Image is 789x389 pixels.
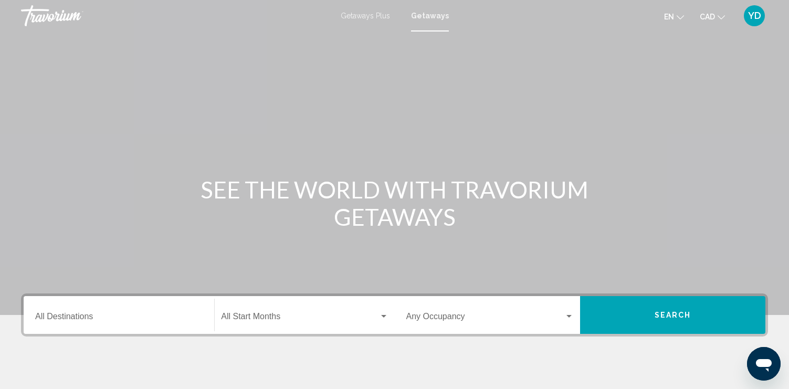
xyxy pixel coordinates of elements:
a: Travorium [21,5,330,26]
button: Change currency [700,9,725,24]
button: Change language [664,9,684,24]
a: Getaways [411,12,449,20]
iframe: Button to launch messaging window [747,347,781,381]
button: User Menu [741,5,768,27]
span: en [664,13,674,21]
span: YD [748,10,761,21]
span: Search [655,311,691,320]
span: CAD [700,13,715,21]
button: Search [580,296,765,334]
h1: SEE THE WORLD WITH TRAVORIUM GETAWAYS [198,176,592,230]
a: Getaways Plus [341,12,390,20]
div: Search widget [24,296,765,334]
